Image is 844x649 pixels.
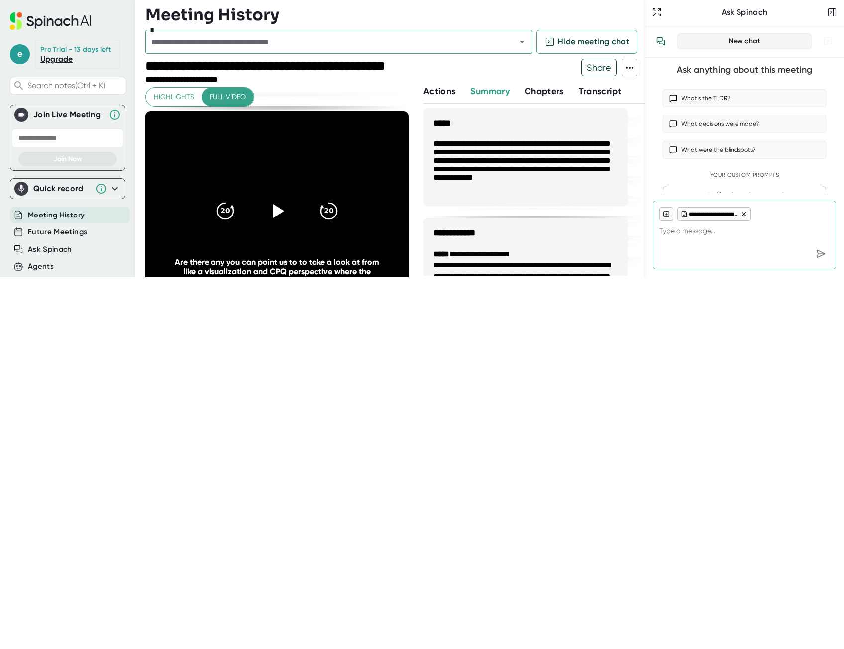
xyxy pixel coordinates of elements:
button: Close conversation sidebar [825,5,839,19]
span: e [10,44,30,64]
button: Hide meeting chat [536,30,637,54]
a: Upgrade [40,54,73,64]
button: Agents [28,261,54,272]
button: Open [515,35,529,49]
button: Share [581,59,617,76]
button: Meeting History [28,210,85,221]
img: Join Live Meeting [16,110,26,120]
h3: Meeting History [145,5,279,24]
div: Pro Trial - 13 days left [40,45,111,54]
button: Chapters [525,85,564,98]
div: Ask Spinach [664,7,825,17]
div: Your Custom Prompts [663,172,826,179]
div: Join Live Meeting [33,110,104,120]
button: Expand to Ask Spinach page [650,5,664,19]
button: Join Now [18,152,117,166]
span: Transcript [579,86,622,97]
button: Summary [470,85,509,98]
button: Transcript [579,85,622,98]
span: Hide meeting chat [558,36,629,48]
button: Ask Spinach [28,244,72,255]
button: What’s the TLDR? [663,89,826,107]
span: Join Now [53,155,82,163]
button: Actions [423,85,455,98]
button: What decisions were made? [663,115,826,133]
span: Actions [423,86,455,97]
button: Future Meetings [28,226,87,238]
span: Share [582,59,616,76]
div: Ask anything about this meeting [677,64,812,76]
div: Quick record [33,184,90,194]
div: Send message [812,245,830,263]
div: New chat [683,37,806,46]
button: Create custom prompt [663,186,826,203]
span: Full video [210,91,246,103]
button: What were the blindspots? [663,141,826,159]
div: Are there any you can point us to to take a look at from like a visualization and CPQ perspective... [172,257,382,286]
button: Full video [202,88,254,106]
button: Highlights [146,88,202,106]
span: Highlights [154,91,194,103]
span: Chapters [525,86,564,97]
span: Summary [470,86,509,97]
div: Quick record [14,179,121,199]
span: Search notes (Ctrl + K) [27,81,123,90]
button: View conversation history [651,31,671,51]
div: Join Live MeetingJoin Live Meeting [14,105,121,125]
